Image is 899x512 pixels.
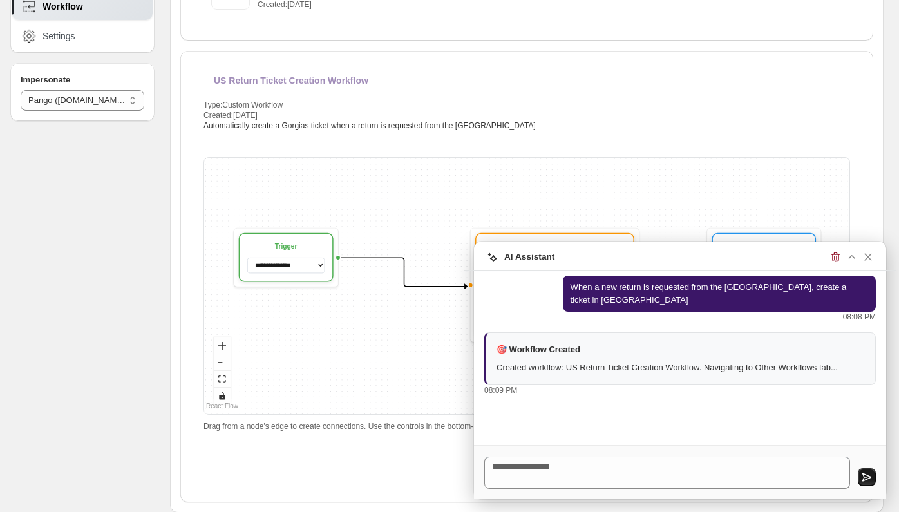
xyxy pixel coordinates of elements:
p: Type: Custom Workflow [203,100,850,110]
div: Trigger [234,228,339,287]
p: 08:09 PM [484,385,517,395]
div: React Flow controls [214,337,231,404]
g: Edge from trigger to check_country [341,258,468,286]
h2: US Return Ticket Creation Workflow [214,74,368,87]
div: Action [706,228,821,285]
p: Automatically create a Gorgias ticket when a return is requested from the [GEOGRAPHIC_DATA] [203,120,850,131]
a: React Flow attribution [206,403,238,410]
button: toggle interactivity [214,388,231,404]
p: Created: [DATE] [203,110,850,120]
span: Settings [43,30,75,43]
div: Shipping Country is [GEOGRAPHIC_DATA]Operator:Country: [470,228,639,343]
p: Drag from a node's edge to create connections. Use the controls in the bottom-right to zoom and pan. [203,421,850,431]
h3: AI Assistant [504,251,554,264]
p: Created workflow: US Return Ticket Creation Workflow. Navigating to Other Workflows tab... [497,361,865,374]
h4: Impersonate [21,73,144,86]
p: 08:08 PM [843,312,876,322]
div: Trigger [275,242,298,251]
button: zoom out [214,354,231,371]
button: fit view [214,371,231,388]
p: 🎯 Workflow Created [497,343,580,356]
button: zoom in [214,337,231,354]
p: When a new return is requested from the [GEOGRAPHIC_DATA], create a ticket in [GEOGRAPHIC_DATA] [571,281,868,307]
